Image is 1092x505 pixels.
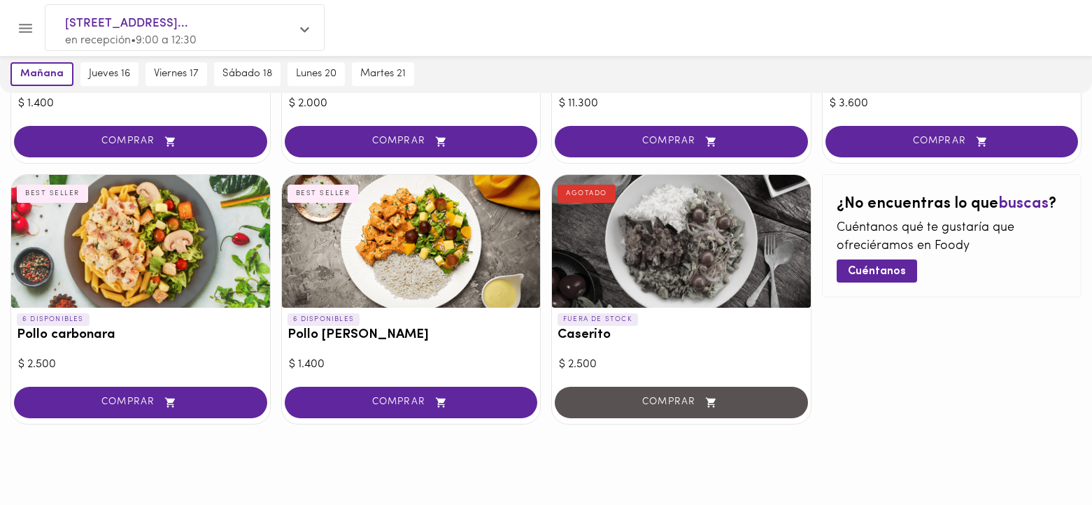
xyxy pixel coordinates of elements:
[559,357,804,373] div: $ 2.500
[289,357,534,373] div: $ 1.400
[559,96,804,112] div: $ 11.300
[837,220,1068,255] p: Cuéntanos qué te gustaría que ofreciéramos en Foody
[17,313,90,326] p: 6 DISPONIBLES
[18,96,263,112] div: $ 1.400
[843,136,1061,148] span: COMPRAR
[89,68,130,80] span: jueves 16
[288,328,535,343] h3: Pollo [PERSON_NAME]
[558,185,616,203] div: AGOTADO
[14,126,267,157] button: COMPRAR
[154,68,199,80] span: viernes 17
[288,62,345,86] button: lunes 20
[80,62,139,86] button: jueves 16
[998,196,1049,212] span: buscas
[360,68,406,80] span: martes 21
[146,62,207,86] button: viernes 17
[14,387,267,418] button: COMPRAR
[31,136,250,148] span: COMPRAR
[65,15,290,33] span: [STREET_ADDRESS]...
[10,62,73,86] button: mañana
[302,397,520,408] span: COMPRAR
[352,62,414,86] button: martes 21
[558,313,638,326] p: FUERA DE STOCK
[555,126,808,157] button: COMPRAR
[552,175,811,308] div: Caserito
[288,185,359,203] div: BEST SELLER
[288,313,360,326] p: 6 DISPONIBLES
[289,96,534,112] div: $ 2.000
[285,126,538,157] button: COMPRAR
[20,68,64,80] span: mañana
[17,185,88,203] div: BEST SELLER
[837,196,1068,213] h2: ¿No encuentras lo que ?
[18,357,263,373] div: $ 2.500
[296,68,336,80] span: lunes 20
[1011,424,1078,491] iframe: Messagebird Livechat Widget
[302,136,520,148] span: COMPRAR
[11,175,270,308] div: Pollo carbonara
[572,136,790,148] span: COMPRAR
[830,96,1075,112] div: $ 3.600
[848,265,906,278] span: Cuéntanos
[222,68,272,80] span: sábado 18
[558,328,805,343] h3: Caserito
[31,397,250,408] span: COMPRAR
[214,62,281,86] button: sábado 18
[837,259,917,283] button: Cuéntanos
[65,35,197,46] span: en recepción • 9:00 a 12:30
[825,126,1079,157] button: COMPRAR
[17,328,264,343] h3: Pollo carbonara
[282,175,541,308] div: Pollo Tikka Massala
[8,11,43,45] button: Menu
[285,387,538,418] button: COMPRAR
